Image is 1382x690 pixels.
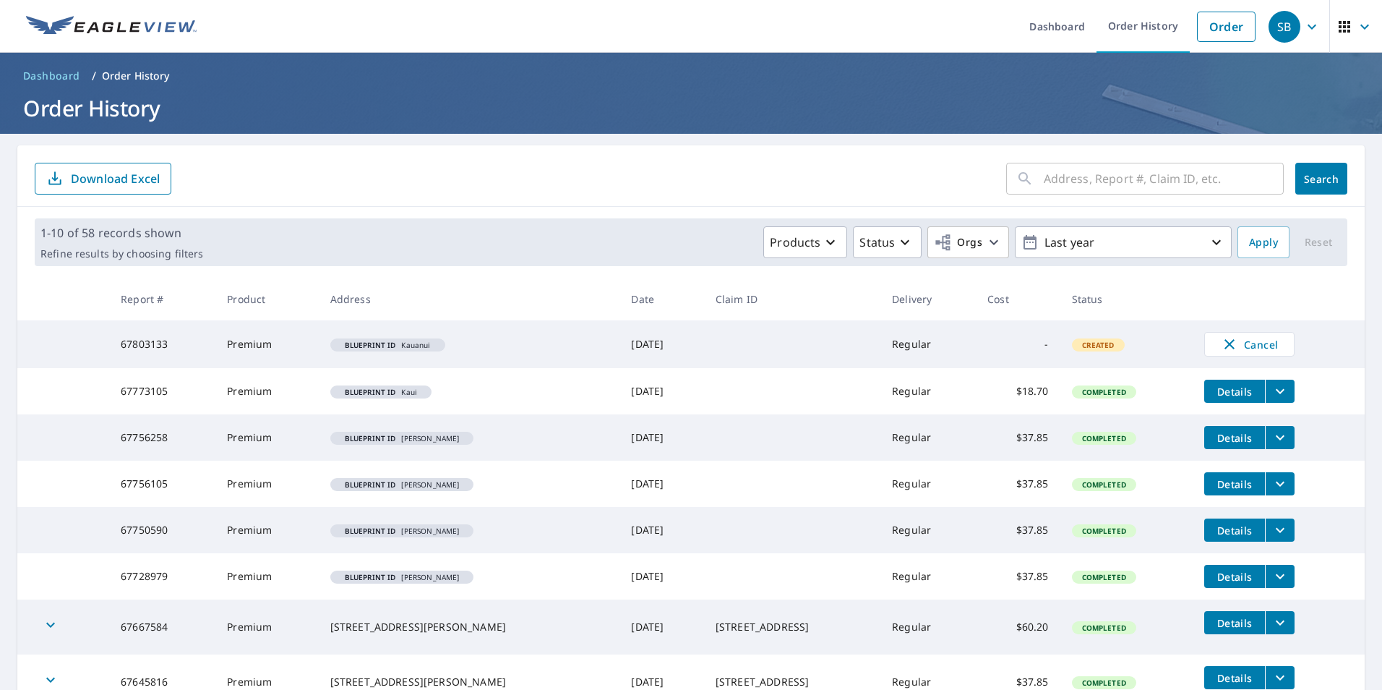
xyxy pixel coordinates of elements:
div: SB [1269,11,1300,43]
td: Regular [880,461,976,507]
td: [STREET_ADDRESS] [704,600,880,655]
td: $37.85 [976,461,1060,507]
td: [DATE] [619,461,703,507]
button: detailsBtn-67756258 [1204,426,1265,449]
td: 67750590 [109,507,215,553]
button: filesDropdownBtn-67645816 [1265,666,1295,689]
button: Orgs [927,226,1009,258]
a: Dashboard [17,64,86,88]
div: [STREET_ADDRESS][PERSON_NAME] [330,675,609,689]
button: Last year [1015,226,1232,258]
button: detailsBtn-67750590 [1204,519,1265,542]
td: Regular [880,368,976,414]
span: Dashboard [23,69,80,83]
button: detailsBtn-67728979 [1204,565,1265,588]
th: Report # [109,278,215,320]
th: Date [619,278,703,320]
button: detailsBtn-67756105 [1204,472,1265,495]
td: Premium [215,461,318,507]
em: Blueprint ID [345,574,396,581]
span: Orgs [934,234,982,252]
th: Product [215,278,318,320]
td: $37.85 [976,414,1060,461]
span: Kaui [336,388,426,396]
th: Address [319,278,620,320]
button: Products [763,226,847,258]
td: 67756258 [109,414,215,461]
td: - [976,320,1060,368]
button: filesDropdownBtn-67728979 [1265,565,1295,588]
em: Blueprint ID [345,388,396,396]
th: Claim ID [704,278,880,320]
td: Premium [215,507,318,553]
em: Blueprint ID [345,527,396,534]
td: Regular [880,414,976,461]
span: Completed [1073,387,1135,397]
div: [STREET_ADDRESS][PERSON_NAME] [330,620,609,634]
td: Regular [880,320,976,368]
td: 67773105 [109,368,215,414]
th: Delivery [880,278,976,320]
p: Refine results by choosing filters [40,247,203,260]
span: Completed [1073,433,1135,443]
p: Download Excel [71,171,160,187]
span: [PERSON_NAME] [336,435,468,442]
td: Premium [215,320,318,368]
span: Details [1213,524,1256,537]
button: filesDropdownBtn-67667584 [1265,611,1295,634]
td: [DATE] [619,368,703,414]
button: filesDropdownBtn-67756105 [1265,472,1295,495]
h1: Order History [17,93,1365,123]
span: Search [1307,172,1336,186]
span: Completed [1073,480,1135,490]
button: detailsBtn-67667584 [1204,611,1265,634]
td: $18.70 [976,368,1060,414]
span: Completed [1073,526,1135,536]
a: Order [1197,12,1256,42]
li: / [92,67,96,85]
th: Status [1060,278,1193,320]
p: Products [770,234,820,251]
td: Premium [215,414,318,461]
button: Apply [1237,226,1289,258]
td: Regular [880,507,976,553]
p: Last year [1039,230,1208,255]
span: Completed [1073,572,1135,582]
td: [DATE] [619,320,703,368]
button: Download Excel [35,163,171,195]
em: Blueprint ID [345,435,396,442]
th: Cost [976,278,1060,320]
button: detailsBtn-67773105 [1204,380,1265,403]
span: Created [1073,340,1123,350]
td: $37.85 [976,507,1060,553]
button: Status [853,226,922,258]
td: Regular [880,600,976,655]
em: Blueprint ID [345,481,396,488]
td: [DATE] [619,507,703,553]
p: Order History [102,69,170,83]
td: $37.85 [976,553,1060,600]
em: Blueprint ID [345,341,396,349]
button: filesDropdownBtn-67750590 [1265,519,1295,542]
td: Premium [215,368,318,414]
span: Cancel [1219,336,1279,353]
span: [PERSON_NAME] [336,574,468,581]
input: Address, Report #, Claim ID, etc. [1044,158,1284,199]
span: Details [1213,477,1256,491]
button: filesDropdownBtn-67756258 [1265,426,1295,449]
td: [DATE] [619,600,703,655]
td: 67803133 [109,320,215,368]
td: 67667584 [109,600,215,655]
td: $60.20 [976,600,1060,655]
nav: breadcrumb [17,64,1365,88]
button: Cancel [1204,332,1295,357]
span: Details [1213,671,1256,685]
span: [PERSON_NAME] [336,527,468,534]
span: Details [1213,385,1256,399]
span: Kauanui [336,341,439,349]
span: Details [1213,431,1256,445]
span: Apply [1249,234,1278,252]
td: 67728979 [109,553,215,600]
td: [DATE] [619,414,703,461]
button: Search [1295,163,1347,195]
